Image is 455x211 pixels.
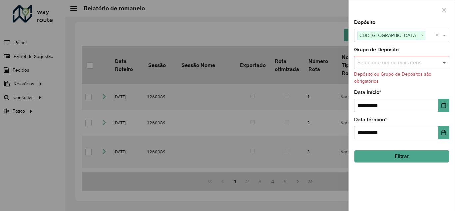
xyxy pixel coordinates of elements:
label: Grupo de Depósito [354,46,399,54]
formly-validation-message: Depósito ou Grupo de Depósitos são obrigatórios [354,72,431,84]
span: Clear all [435,31,441,39]
label: Depósito [354,18,375,26]
label: Data início [354,88,381,96]
button: Filtrar [354,150,449,163]
button: Choose Date [438,99,449,112]
span: CDD [GEOGRAPHIC_DATA] [358,31,419,39]
button: Choose Date [438,126,449,139]
span: × [419,32,425,40]
label: Data término [354,116,387,124]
